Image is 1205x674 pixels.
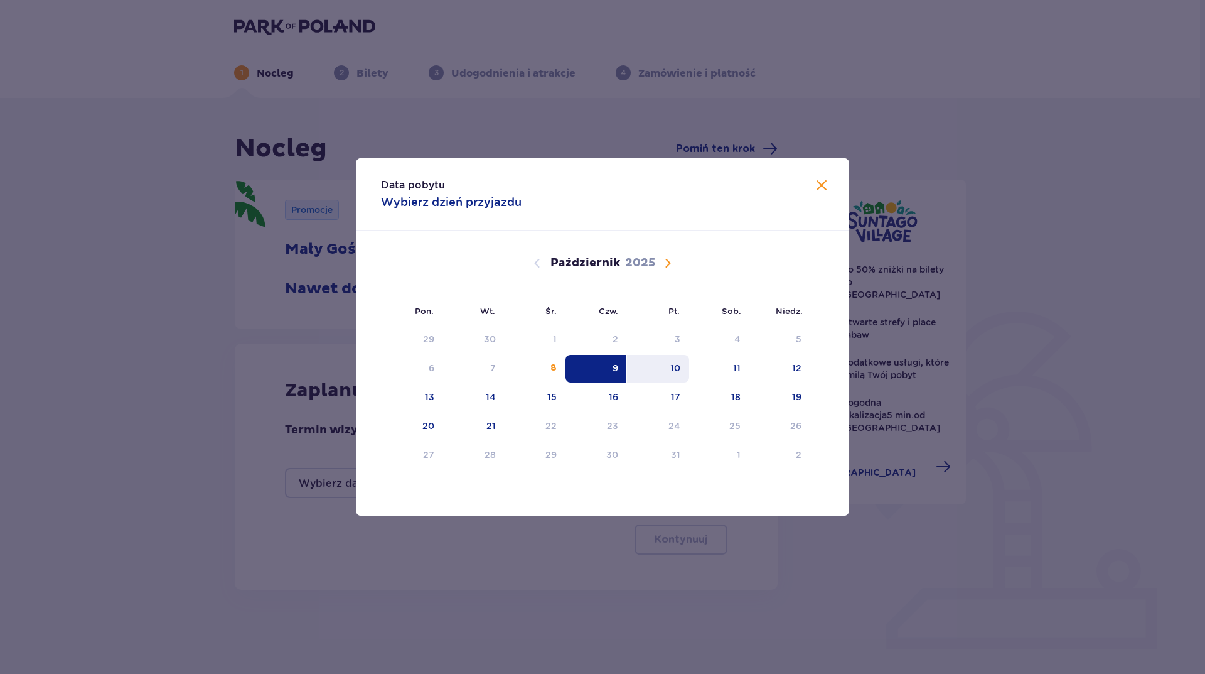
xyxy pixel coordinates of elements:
small: Śr. [545,306,557,316]
td: 17 [627,384,689,411]
div: 3 [675,333,680,345]
div: 1 [737,448,741,461]
td: Data niedostępna. niedziela, 2 listopada 2025 [749,442,810,469]
button: Poprzedni miesiąc [530,256,545,271]
td: Data niedostępna. czwartek, 2 października 2025 [565,326,628,354]
small: Sob. [722,306,741,316]
td: Data niedostępna. sobota, 25 października 2025 [689,413,750,440]
div: 14 [486,391,496,403]
td: Data niedostępna. niedziela, 26 października 2025 [749,413,810,440]
div: 11 [733,362,741,374]
td: 16 [565,384,628,411]
div: 26 [790,420,801,432]
td: 20 [381,413,443,440]
div: 18 [731,391,741,403]
div: 29 [423,333,434,345]
td: Data niedostępna. wtorek, 28 października 2025 [443,442,505,469]
div: 22 [545,420,557,432]
div: 31 [671,448,680,461]
td: Data niedostępna. poniedziałek, 6 października 2025 [381,355,443,383]
td: Data niedostępna. sobota, 1 listopada 2025 [689,442,750,469]
small: Niedz. [776,306,803,316]
div: 19 [792,391,801,403]
td: Data niedostępna. czwartek, 30 października 2025 [565,442,628,469]
small: Czw. [599,306,618,316]
div: 9 [613,362,618,374]
td: Data niedostępna. środa, 22 października 2025 [505,413,565,440]
td: 19 [749,384,810,411]
div: 20 [422,420,434,432]
div: 29 [545,448,557,461]
td: Data niedostępna. niedziela, 5 października 2025 [749,326,810,354]
td: Data niedostępna. wtorek, 7 października 2025 [443,355,505,383]
div: 2 [613,333,618,345]
div: 27 [423,448,434,461]
p: Październik [550,256,620,271]
div: 24 [668,420,680,432]
td: Data niedostępna. piątek, 31 października 2025 [627,442,689,469]
td: Data niedostępna. czwartek, 23 października 2025 [565,413,628,440]
div: 12 [792,362,801,374]
td: Data niedostępna. sobota, 4 października 2025 [689,326,750,354]
td: 10 [627,355,689,383]
div: 1 [553,333,557,345]
td: 13 [381,384,443,411]
td: 18 [689,384,750,411]
td: Data niedostępna. środa, 1 października 2025 [505,326,565,354]
div: 30 [484,333,496,345]
div: 10 [670,362,680,374]
td: 11 [689,355,750,383]
td: Data niedostępna. środa, 29 października 2025 [505,442,565,469]
small: Wt. [480,306,495,316]
div: 8 [550,362,557,374]
small: Pon. [415,306,434,316]
td: Data niedostępna. wtorek, 30 września 2025 [443,326,505,354]
div: 30 [606,448,618,461]
div: 13 [425,391,434,403]
div: 23 [607,420,618,432]
div: 16 [609,391,618,403]
div: 15 [547,391,557,403]
td: Data niedostępna. poniedziałek, 27 października 2025 [381,442,443,469]
td: 14 [443,384,505,411]
div: 17 [671,391,680,403]
button: Zamknij [814,178,829,194]
div: 21 [486,420,496,432]
div: 4 [734,333,741,345]
p: 2025 [625,256,655,271]
small: Pt. [668,306,680,316]
div: 6 [429,362,434,374]
div: 28 [485,448,496,461]
div: 25 [729,420,741,432]
div: 2 [796,448,801,461]
td: Data niedostępna. poniedziałek, 29 września 2025 [381,326,443,354]
td: Data zaznaczona. czwartek, 9 października 2025 [565,355,628,383]
button: Następny miesiąc [660,256,675,271]
td: Data niedostępna. piątek, 24 października 2025 [627,413,689,440]
td: 12 [749,355,810,383]
td: 8 [505,355,565,383]
td: Data niedostępna. piątek, 3 października 2025 [627,326,689,354]
div: 7 [490,362,496,374]
div: 5 [796,333,801,345]
p: Data pobytu [381,178,445,192]
td: 15 [505,384,565,411]
p: Wybierz dzień przyjazdu [381,195,522,210]
td: 21 [443,413,505,440]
